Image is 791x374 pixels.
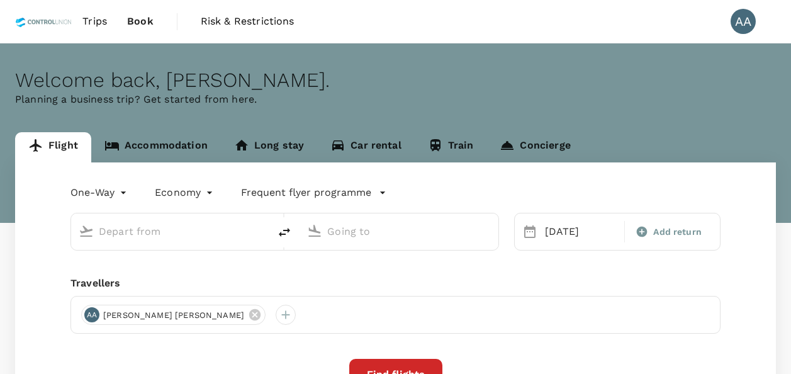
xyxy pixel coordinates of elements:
span: Trips [82,14,107,29]
div: Economy [155,183,216,203]
div: AA[PERSON_NAME] [PERSON_NAME] [81,305,266,325]
a: Car rental [317,132,415,162]
div: Travellers [70,276,721,291]
a: Long stay [221,132,317,162]
button: Open [490,230,492,232]
button: Frequent flyer programme [241,185,386,200]
a: Concierge [486,132,583,162]
div: One-Way [70,183,130,203]
a: Train [415,132,487,162]
img: Control Union Malaysia Sdn. Bhd. [15,8,72,35]
button: Open [261,230,263,232]
a: Flight [15,132,91,162]
span: [PERSON_NAME] [PERSON_NAME] [96,309,252,322]
span: Add return [653,225,702,239]
span: Book [127,14,154,29]
div: Welcome back , [PERSON_NAME] . [15,69,776,92]
span: Risk & Restrictions [201,14,295,29]
p: Frequent flyer programme [241,185,371,200]
div: AA [731,9,756,34]
div: AA [84,307,99,322]
p: Planning a business trip? Get started from here. [15,92,776,107]
input: Depart from [99,222,243,241]
button: delete [269,217,300,247]
a: Accommodation [91,132,221,162]
div: [DATE] [540,219,622,244]
input: Going to [327,222,471,241]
